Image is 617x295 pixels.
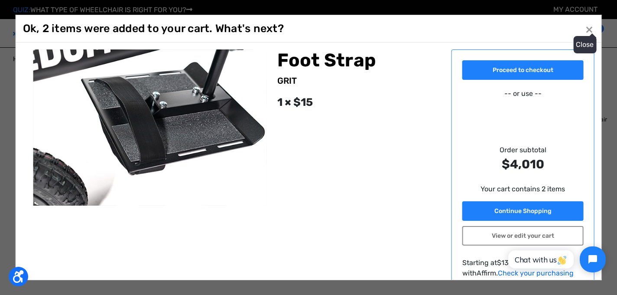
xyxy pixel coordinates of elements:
p: Your cart contains 2 items [462,184,584,194]
strong: $4,010 [462,155,584,174]
p: -- or use -- [462,88,584,99]
h1: Ok, 2 items were added to your cart. What's next? [23,22,284,35]
img: GRIT Foot Strap: velcro strap shown looped through slots on footplate of GRIT Freedom Chair to ke... [33,49,267,206]
a: Proceed to checkout [462,60,584,80]
p: Starting at /mo or 0% APR with . [462,258,584,289]
div: GRIT [277,74,441,87]
iframe: PayPal-paypal [462,102,584,120]
div: 1 × $15 [277,94,441,111]
iframe: Tidio Chat [499,239,613,280]
div: Order subtotal [462,145,584,174]
span: × [585,21,593,37]
a: Continue Shopping [462,201,584,221]
a: View or edit your cart [462,226,584,246]
h2: Foot Strap [277,49,441,71]
span: $139 [497,259,512,267]
span: Affirm [477,269,496,277]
